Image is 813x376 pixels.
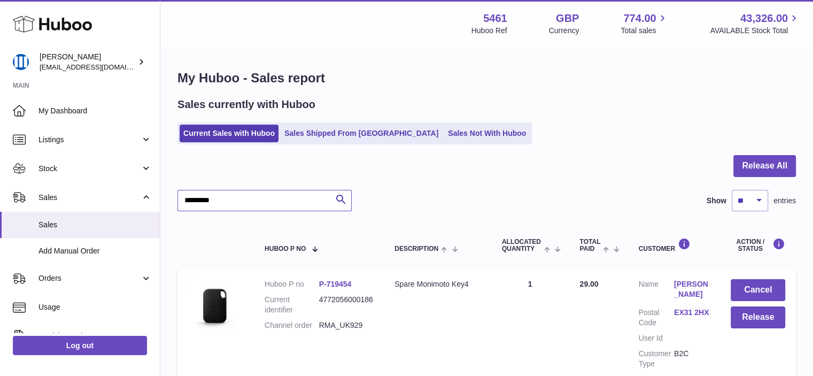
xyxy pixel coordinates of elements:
[38,246,152,256] span: Add Manual Order
[40,52,136,72] div: [PERSON_NAME]
[638,279,673,302] dt: Name
[710,11,800,36] a: 43,326.00 AVAILABLE Stock Total
[394,279,481,289] div: Spare Monimoto Key4
[394,245,438,252] span: Description
[502,239,541,252] span: ALLOCATED Quantity
[733,155,796,177] button: Release All
[38,193,141,203] span: Sales
[319,280,352,288] a: P-719454
[674,279,709,300] a: [PERSON_NAME]
[638,349,673,369] dt: Customer Type
[773,196,796,206] span: entries
[621,26,668,36] span: Total sales
[265,245,306,252] span: Huboo P no
[707,196,726,206] label: Show
[710,26,800,36] span: AVAILABLE Stock Total
[674,308,709,318] a: EX31 2HX
[13,336,147,355] a: Log out
[638,333,673,343] dt: User Id
[621,11,668,36] a: 774.00 Total sales
[38,273,141,283] span: Orders
[265,295,319,315] dt: Current identifier
[556,11,579,26] strong: GBP
[731,238,785,252] div: Action / Status
[471,26,507,36] div: Huboo Ref
[38,164,141,174] span: Stock
[731,306,785,328] button: Release
[579,280,598,288] span: 29.00
[319,320,374,331] dd: RMA_UK929
[177,97,315,112] h2: Sales currently with Huboo
[623,11,656,26] span: 774.00
[674,349,709,369] dd: B2C
[13,54,29,70] img: oksana@monimoto.com
[638,238,709,252] div: Customer
[177,70,796,87] h1: My Huboo - Sales report
[638,308,673,328] dt: Postal Code
[483,11,507,26] strong: 5461
[265,320,319,331] dt: Channel order
[38,220,152,230] span: Sales
[188,279,242,333] img: 1676984517.jpeg
[579,239,600,252] span: Total paid
[180,125,278,142] a: Current Sales with Huboo
[38,331,141,341] span: Invoicing and Payments
[38,106,152,116] span: My Dashboard
[319,295,374,315] dd: 4772056000186
[281,125,442,142] a: Sales Shipped From [GEOGRAPHIC_DATA]
[38,135,141,145] span: Listings
[444,125,530,142] a: Sales Not With Huboo
[731,279,785,301] button: Cancel
[38,302,152,312] span: Usage
[549,26,579,36] div: Currency
[265,279,319,289] dt: Huboo P no
[740,11,788,26] span: 43,326.00
[40,63,157,71] span: [EMAIL_ADDRESS][DOMAIN_NAME]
